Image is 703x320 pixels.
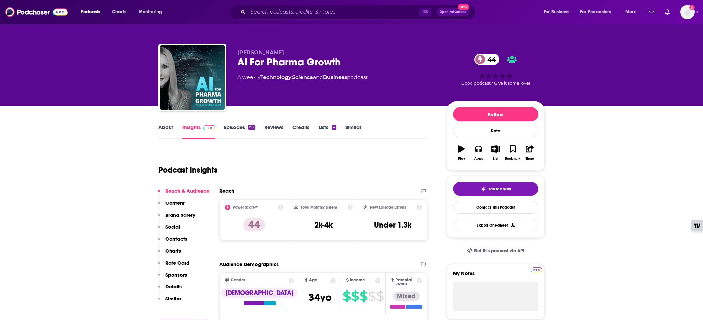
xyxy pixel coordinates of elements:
[470,141,487,164] button: Apps
[646,7,657,18] a: Show notifications dropdown
[453,124,538,137] div: Rate
[332,125,336,130] div: 4
[291,74,292,80] span: ,
[376,291,384,301] span: $
[368,291,376,301] span: $
[165,284,182,290] p: Details
[680,5,695,19] button: Show profile menu
[580,7,611,17] span: For Podcasters
[453,219,538,231] button: Export One-Sheet
[345,124,361,139] a: Similar
[343,291,351,301] span: $
[680,5,695,19] span: Logged in as OutCastPodChaser
[292,74,313,80] a: Science
[158,296,181,308] button: Similar
[531,267,542,272] img: Podchaser Pro
[662,7,672,18] a: Show notifications dropdown
[165,296,181,302] p: Similar
[158,188,209,200] button: Reach & Audience
[440,10,467,14] span: Open Advanced
[165,236,187,242] p: Contacts
[203,125,215,130] img: Podchaser Pro
[350,278,365,282] span: Income
[525,157,534,160] div: Share
[81,7,100,17] span: Podcasts
[292,124,309,139] a: Credits
[134,7,171,17] button: open menu
[158,284,182,296] button: Details
[165,212,195,218] p: Brand Safety
[264,124,283,139] a: Reviews
[158,212,195,224] button: Brand Safety
[474,248,524,254] span: Get this podcast via API
[474,54,499,65] a: 44
[233,205,258,210] h2: Power Score™
[323,74,347,80] a: Business
[313,74,323,80] span: and
[576,7,621,17] button: open menu
[458,157,465,160] div: Play
[453,141,470,164] button: Play
[139,7,162,17] span: Monitoring
[158,124,173,139] a: About
[224,124,255,139] a: Episodes192
[158,236,187,248] button: Contacts
[621,7,645,17] button: open menu
[165,248,181,254] p: Charts
[237,74,368,81] div: A weekly podcast
[165,260,189,266] p: Rate Card
[458,4,470,10] span: New
[488,187,511,192] span: Tell Me Why
[544,7,569,17] span: For Business
[481,187,486,192] img: tell me why sparkle
[308,291,332,304] span: 34 yo
[351,291,359,301] span: $
[461,81,530,86] span: Good podcast? Give it some love!
[112,7,126,17] span: Charts
[165,224,180,230] p: Social
[487,141,504,164] button: List
[493,157,498,160] div: List
[393,292,420,301] div: Mixed
[108,7,130,17] a: Charts
[625,7,636,17] span: More
[158,260,189,272] button: Rate Card
[539,7,577,17] button: open menu
[165,200,185,206] p: Content
[182,124,215,139] a: InsightsPodchaser Pro
[360,291,367,301] span: $
[160,45,225,110] img: AI For Pharma Growth
[453,270,538,282] label: My Notes
[219,261,279,267] h2: Audience Demographics
[462,243,530,259] a: Get this podcast via API
[237,49,284,56] span: [PERSON_NAME]
[689,5,695,10] svg: Add a profile image
[680,5,695,19] img: User Profile
[504,141,521,164] button: Bookmark
[374,220,411,230] h3: Under 1.3k
[505,157,520,160] div: Bookmark
[301,205,337,210] h2: Total Monthly Listens
[158,200,185,212] button: Content
[453,107,538,121] button: Follow
[158,272,187,284] button: Sponsors
[319,124,336,139] a: Lists4
[447,49,545,90] div: 44Good podcast? Give it some love!
[221,288,297,298] div: [DEMOGRAPHIC_DATA]
[531,266,542,272] a: Pro website
[453,182,538,196] button: tell me why sparkleTell Me Why
[481,54,499,65] span: 44
[219,188,234,194] h2: Reach
[231,278,245,282] span: Gender
[76,7,109,17] button: open menu
[419,8,431,16] span: ⌘ K
[158,165,217,175] h1: Podcast Insights
[314,220,333,230] h3: 2k-4k
[165,188,209,194] p: Reach & Audience
[521,141,538,164] button: Share
[309,278,317,282] span: Age
[396,278,416,286] span: Parental Status
[158,224,180,236] button: Social
[370,205,406,210] h2: New Episode Listens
